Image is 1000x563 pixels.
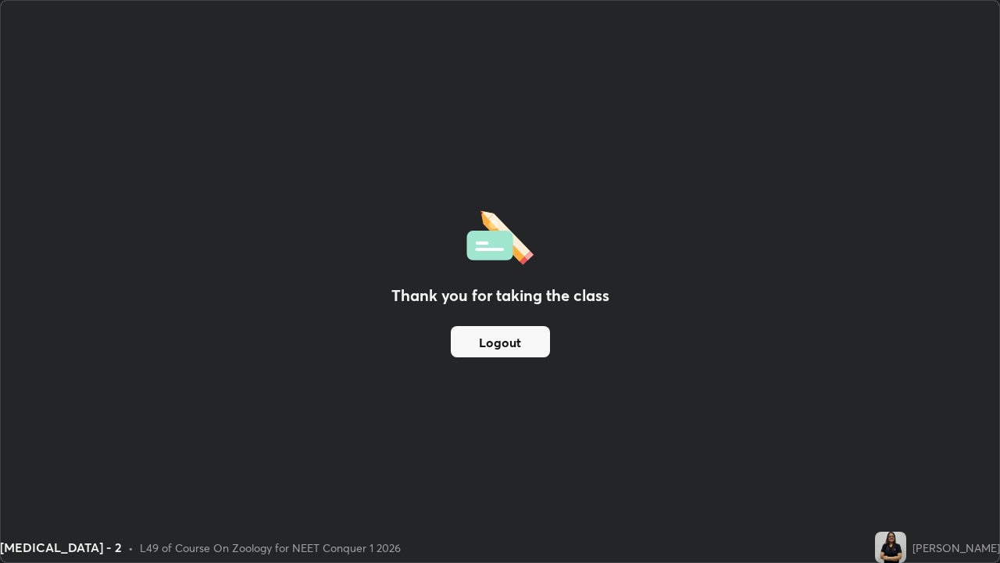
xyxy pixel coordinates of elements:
img: offlineFeedback.1438e8b3.svg [466,206,534,265]
div: • [128,540,134,556]
button: Logout [451,326,550,357]
div: [PERSON_NAME] [912,540,1000,556]
h2: Thank you for taking the class [391,284,609,307]
img: c6438dad0c3c4b4ca32903e77dc45fa4.jpg [875,532,906,563]
div: L49 of Course On Zoology for NEET Conquer 1 2026 [140,540,401,556]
